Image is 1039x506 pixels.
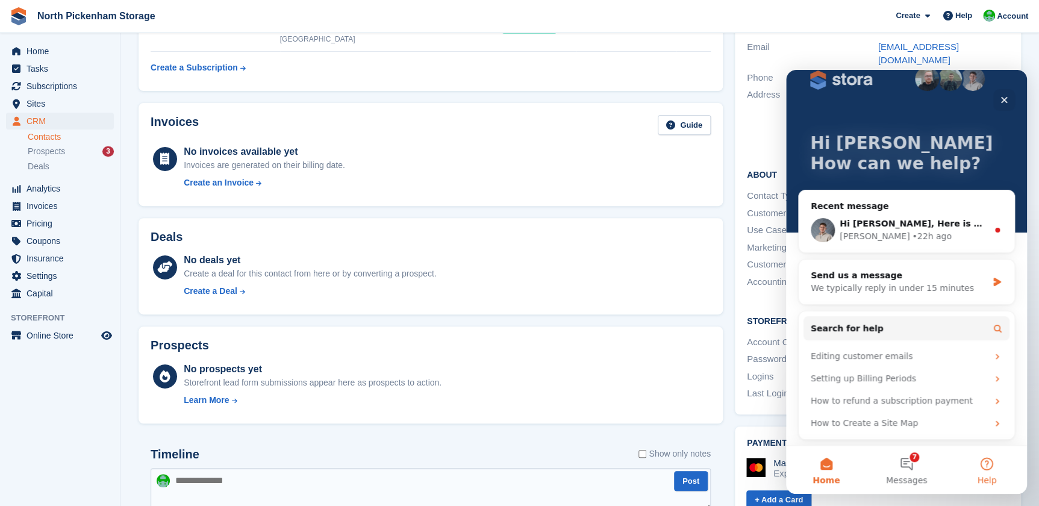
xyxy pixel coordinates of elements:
a: menu [6,43,114,60]
h2: Payment cards [747,439,1009,448]
p: Hi [PERSON_NAME] [24,63,217,84]
img: Mastercard Logo [746,458,766,477]
div: Address [747,88,878,142]
h2: Storefront Account [747,314,1009,326]
div: Logins [747,370,878,384]
a: menu [6,198,114,214]
span: Coupons [27,233,99,249]
span: Account [997,10,1028,22]
span: Home [27,406,54,414]
div: Recent message [25,130,216,143]
a: Prospects 3 [28,145,114,158]
div: [GEOGRAPHIC_DATA] [280,34,502,45]
span: Create [896,10,920,22]
div: Learn More [184,394,229,407]
div: We typically reply in under 15 minutes [25,212,201,225]
div: Editing customer emails [17,275,223,298]
div: Create a deal for this contact from here or by converting a prospect. [184,267,436,280]
span: Tasks [27,60,99,77]
span: Search for help [25,252,98,265]
a: menu [6,215,114,232]
p: How can we help? [24,84,217,104]
div: Profile image for BradleyHi [PERSON_NAME], Here is what Stripe is showing: Unfortunately, it does... [13,138,228,183]
div: Send us a message [25,199,201,212]
div: Use Case [747,223,878,237]
span: Analytics [27,180,99,197]
a: menu [6,267,114,284]
label: Show only notes [638,448,711,460]
div: Account Created [747,336,878,349]
a: menu [6,327,114,344]
div: Accounting Nominal Code [747,275,878,289]
span: Online Store [27,327,99,344]
div: How to Create a Site Map [17,342,223,364]
a: Create a Deal [184,285,436,298]
a: [EMAIL_ADDRESS][DOMAIN_NAME] [878,42,959,66]
div: How to Create a Site Map [25,347,202,360]
a: Preview store [99,328,114,343]
div: Last Login [747,387,878,401]
div: Create a Deal [184,285,237,298]
h2: Deals [151,230,183,244]
span: CRM [27,113,99,130]
div: 3 [102,146,114,157]
div: [PERSON_NAME] [54,160,123,173]
div: Customer Source [747,207,878,220]
a: menu [6,60,114,77]
a: menu [6,95,114,112]
a: Learn More [184,394,441,407]
input: Show only notes [638,448,646,460]
h2: Prospects [151,339,209,352]
div: Create an Invoice [184,176,254,189]
div: How to refund a subscription payment [25,325,202,337]
button: Messages [80,376,160,424]
span: Help [191,406,210,414]
a: Create an Invoice [184,176,345,189]
a: Contacts [28,131,114,143]
a: menu [6,113,114,130]
img: Profile image for Bradley [25,148,49,172]
span: Subscriptions [27,78,99,95]
span: Insurance [27,250,99,267]
div: Send us a messageWe typically reply in under 15 minutes [12,189,229,235]
div: Customer Type [747,258,878,272]
img: Chris Gulliver [983,10,995,22]
div: Phone [747,71,878,85]
a: menu [6,285,114,302]
span: Storefront [11,312,120,324]
span: Help [955,10,972,22]
button: Search for help [17,246,223,270]
button: Help [161,376,241,424]
iframe: Intercom live chat [786,70,1027,494]
div: No invoices available yet [184,145,345,159]
img: stora-icon-8386f47178a22dfd0bd8f6a31ec36ba5ce8667c1dd55bd0f319d3a0aa187defe.svg [10,7,28,25]
a: menu [6,78,114,95]
a: Deals [28,160,114,173]
span: Pricing [27,215,99,232]
span: Home [27,43,99,60]
a: North Pickenham Storage [33,6,160,26]
button: Post [674,471,708,491]
div: Invoices are generated on their billing date. [184,159,345,172]
div: Setting up Billing Periods [17,298,223,320]
h2: Invoices [151,115,199,135]
a: menu [6,233,114,249]
span: Messages [100,406,142,414]
div: Close [207,19,229,41]
div: • 22h ago [126,160,165,173]
a: Create a Subscription [151,57,246,79]
div: Password Set [747,352,878,366]
div: Contact Type [747,189,878,203]
a: menu [6,180,114,197]
div: Editing customer emails [25,280,202,293]
span: Invoices [27,198,99,214]
span: Capital [27,285,99,302]
div: Create a Subscription [151,61,238,74]
h2: About [747,168,1009,180]
a: menu [6,250,114,267]
span: Deals [28,161,49,172]
div: Email [747,40,878,67]
span: Settings [27,267,99,284]
div: Storefront lead form submissions appear here as prospects to action. [184,376,441,389]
